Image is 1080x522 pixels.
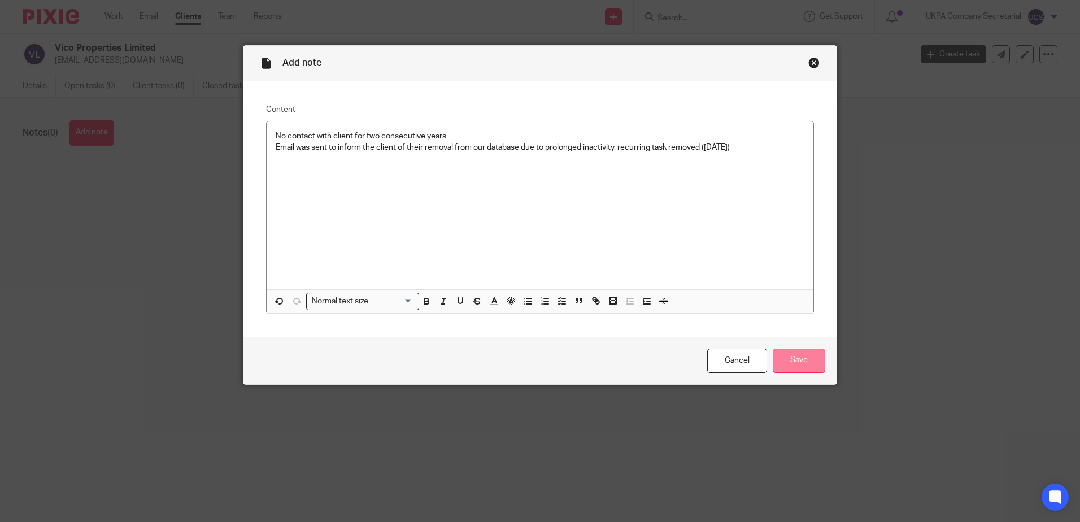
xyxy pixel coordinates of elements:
[309,295,371,307] span: Normal text size
[282,58,321,67] span: Add note
[808,57,820,68] div: Close this dialog window
[306,293,419,310] div: Search for option
[276,142,804,153] p: Email was sent to inform the client of their removal from our database due to prolonged inactivit...
[773,349,825,373] input: Save
[707,349,767,373] a: Cancel
[276,130,804,142] p: No contact with client for two consecutive years
[266,104,814,115] label: Content
[372,295,412,307] input: Search for option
